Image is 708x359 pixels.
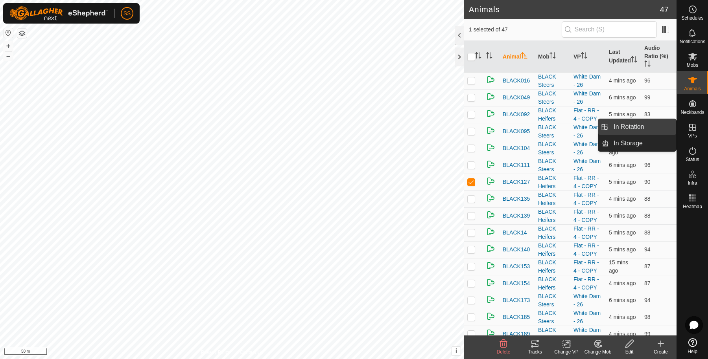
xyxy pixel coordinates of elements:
[573,158,601,172] a: White Dam - 26
[573,225,599,240] a: Flat - RR - 4 - COPY
[609,331,636,337] span: 14 Aug 2025, 9:15 am
[17,29,27,38] button: Map Layers
[538,90,567,106] div: BLACK Steers
[644,77,651,84] span: 96
[644,314,651,320] span: 98
[573,276,599,291] a: Flat - RR - 4 - COPY
[680,39,705,44] span: Notifications
[486,159,496,169] img: returning on
[469,26,562,34] span: 1 selected of 47
[535,41,570,73] th: Mob
[609,77,636,84] span: 14 Aug 2025, 9:15 am
[644,179,651,185] span: 90
[503,229,527,237] span: BLACK14
[551,348,582,355] div: Change VP
[486,126,496,135] img: returning on
[4,51,13,61] button: –
[486,261,496,270] img: returning on
[573,242,599,257] a: Flat - RR - 4 - COPY
[486,176,496,186] img: returning on
[475,53,481,60] p-sorticon: Activate to sort
[503,178,530,186] span: BLACK127
[562,21,657,38] input: Search (S)
[486,328,496,338] img: returning on
[469,5,660,14] h2: Animals
[688,134,697,138] span: VPs
[538,309,567,326] div: BLACK Steers
[644,162,651,168] span: 96
[573,209,599,223] a: Flat - RR - 4 - COPY
[538,326,567,343] div: BLACK Steers
[644,229,651,236] span: 88
[614,139,643,148] span: In Storage
[538,73,567,89] div: BLACK Steers
[486,109,496,118] img: returning on
[581,53,587,60] p-sorticon: Activate to sort
[570,41,606,73] th: VP
[4,41,13,51] button: +
[486,244,496,253] img: returning on
[503,262,530,271] span: BLACK153
[538,157,567,174] div: BLACK Steers
[538,292,567,309] div: BLACK Steers
[614,122,644,132] span: In Rotation
[486,53,492,60] p-sorticon: Activate to sort
[538,275,567,292] div: BLACK Heifers
[573,327,601,341] a: White Dam - 26
[609,119,676,135] a: In Rotation
[644,62,651,68] p-sorticon: Activate to sort
[644,331,651,337] span: 99
[503,161,530,169] span: BLACK111
[644,263,651,269] span: 87
[240,349,263,356] a: Contact Us
[644,196,651,202] span: 88
[609,259,628,274] span: 14 Aug 2025, 9:04 am
[609,229,636,236] span: 14 Aug 2025, 9:14 am
[573,124,601,139] a: White Dam - 26
[538,225,567,241] div: BLACK Heifers
[641,41,677,73] th: Audio Ratio (%)
[573,141,601,156] a: White Dam - 26
[455,348,457,354] span: i
[644,297,651,303] span: 94
[519,348,551,355] div: Tracks
[486,210,496,220] img: returning on
[660,4,669,15] span: 47
[9,6,108,20] img: Gallagher Logo
[486,75,496,84] img: returning on
[686,157,699,162] span: Status
[609,111,636,117] span: 14 Aug 2025, 9:14 am
[538,191,567,207] div: BLACK Heifers
[538,258,567,275] div: BLACK Heifers
[503,195,530,203] span: BLACK135
[573,90,601,105] a: White Dam - 26
[614,348,645,355] div: Edit
[538,106,567,123] div: BLACK Heifers
[201,349,230,356] a: Privacy Policy
[687,63,698,68] span: Mobs
[644,280,651,286] span: 87
[503,245,530,254] span: BLACK140
[645,348,677,355] div: Create
[452,347,461,355] button: i
[644,111,651,117] span: 83
[609,141,628,156] span: 14 Aug 2025, 9:05 am
[677,335,708,357] a: Help
[609,212,636,219] span: 14 Aug 2025, 9:14 am
[573,310,601,324] a: White Dam - 26
[486,311,496,321] img: returning on
[538,140,567,157] div: BLACK Steers
[644,246,651,253] span: 94
[503,93,530,102] span: BLACK049
[609,162,636,168] span: 14 Aug 2025, 9:13 am
[683,204,702,209] span: Heatmap
[644,212,651,219] span: 88
[503,279,530,288] span: BLACK154
[503,110,530,119] span: BLACK092
[644,94,651,101] span: 99
[573,293,601,308] a: White Dam - 26
[503,127,530,136] span: BLACK095
[609,179,636,185] span: 14 Aug 2025, 9:14 am
[609,196,636,202] span: 14 Aug 2025, 9:15 am
[486,227,496,236] img: returning on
